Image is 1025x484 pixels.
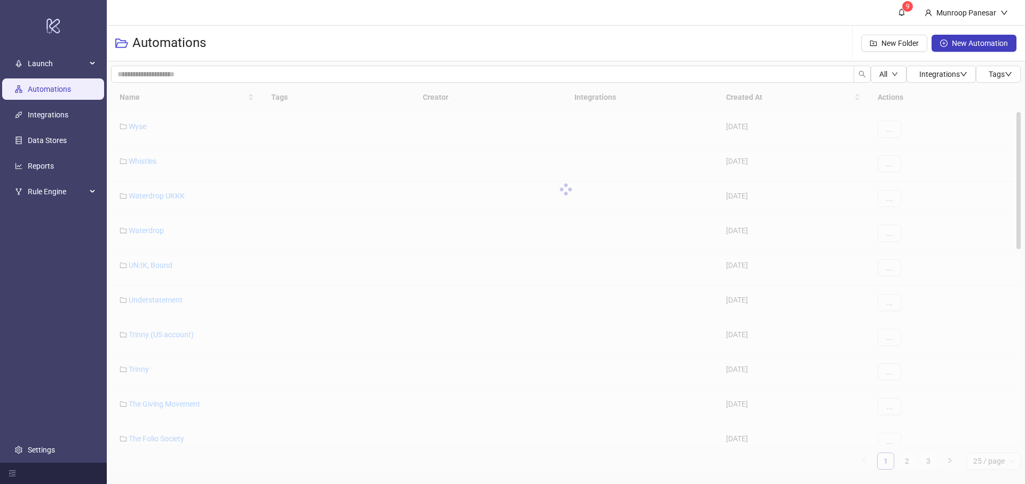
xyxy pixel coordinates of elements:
span: down [960,70,967,78]
span: New Automation [952,39,1008,47]
span: down [1000,9,1008,17]
button: New Automation [932,35,1016,52]
span: Tags [989,70,1012,78]
span: All [879,70,887,78]
a: Settings [28,446,55,454]
span: folder-add [870,39,877,47]
button: Alldown [871,66,906,83]
span: folder-open [115,37,128,50]
span: search [858,70,866,78]
span: bell [898,9,905,16]
sup: 9 [902,1,913,12]
button: New Folder [861,35,927,52]
a: Data Stores [28,136,67,145]
span: Launch [28,53,86,74]
div: Munroop Panesar [932,7,1000,19]
span: plus-circle [940,39,948,47]
button: Tagsdown [976,66,1021,83]
span: user [925,9,932,17]
span: Integrations [919,70,967,78]
span: rocket [15,60,22,67]
h3: Automations [132,35,206,52]
span: 9 [906,3,910,10]
a: Integrations [28,110,68,119]
span: Rule Engine [28,181,86,202]
span: down [1005,70,1012,78]
span: New Folder [881,39,919,47]
span: down [892,71,898,77]
span: fork [15,188,22,195]
button: Integrationsdown [906,66,976,83]
a: Reports [28,162,54,170]
span: menu-fold [9,470,16,477]
a: Automations [28,85,71,93]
